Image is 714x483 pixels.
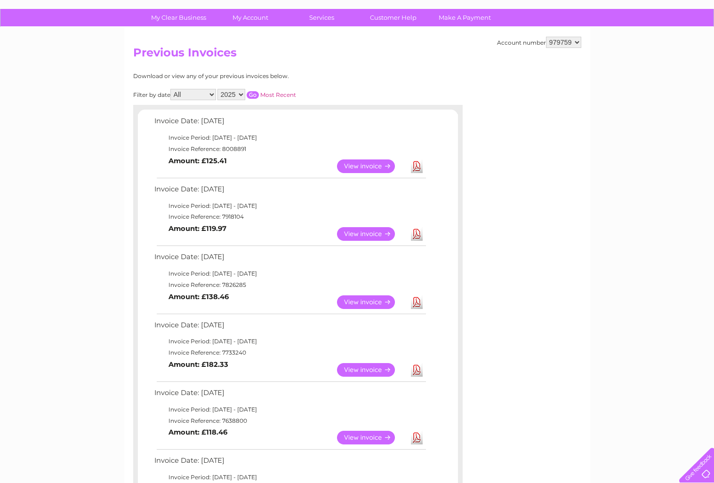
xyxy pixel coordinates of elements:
a: View [337,295,406,309]
td: Invoice Reference: 7733240 [152,347,427,358]
td: Invoice Date: [DATE] [152,183,427,200]
a: Download [411,431,423,444]
a: Services [283,9,361,26]
a: View [337,159,406,173]
td: Invoice Reference: 7826285 [152,279,427,291]
div: Account number [497,37,581,48]
img: logo.png [25,24,73,53]
a: Water [548,40,566,47]
a: View [337,363,406,377]
td: Invoice Period: [DATE] - [DATE] [152,404,427,415]
a: 0333 014 3131 [537,5,602,16]
td: Invoice Period: [DATE] - [DATE] [152,132,427,143]
a: Log out [683,40,705,47]
td: Invoice Period: [DATE] - [DATE] [152,336,427,347]
td: Invoice Period: [DATE] - [DATE] [152,268,427,279]
a: Download [411,159,423,173]
a: Telecoms [598,40,626,47]
td: Invoice Reference: 7638800 [152,415,427,427]
a: Contact [651,40,674,47]
div: Clear Business is a trading name of Verastar Limited (registered in [GEOGRAPHIC_DATA] No. 3667643... [135,5,580,46]
a: Energy [572,40,593,47]
a: My Account [211,9,289,26]
td: Invoice Date: [DATE] [152,387,427,404]
a: Download [411,363,423,377]
a: Download [411,227,423,241]
a: Make A Payment [426,9,504,26]
a: Download [411,295,423,309]
div: Filter by date [133,89,380,100]
td: Invoice Date: [DATE] [152,115,427,132]
td: Invoice Date: [DATE] [152,319,427,336]
a: My Clear Business [140,9,217,26]
h2: Previous Invoices [133,46,581,64]
b: Amount: £125.41 [168,157,227,165]
b: Amount: £119.97 [168,224,226,233]
td: Invoice Date: [DATE] [152,454,427,472]
td: Invoice Reference: 7918104 [152,211,427,222]
td: Invoice Date: [DATE] [152,251,427,268]
a: Blog [632,40,646,47]
a: Most Recent [260,91,296,98]
a: View [337,431,406,444]
b: Amount: £118.46 [168,428,227,436]
td: Invoice Reference: 8008891 [152,143,427,155]
div: Download or view any of your previous invoices below. [133,73,380,79]
a: Customer Help [354,9,432,26]
a: View [337,227,406,241]
td: Invoice Period: [DATE] - [DATE] [152,472,427,483]
td: Invoice Period: [DATE] - [DATE] [152,200,427,212]
b: Amount: £182.33 [168,360,228,369]
b: Amount: £138.46 [168,293,229,301]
